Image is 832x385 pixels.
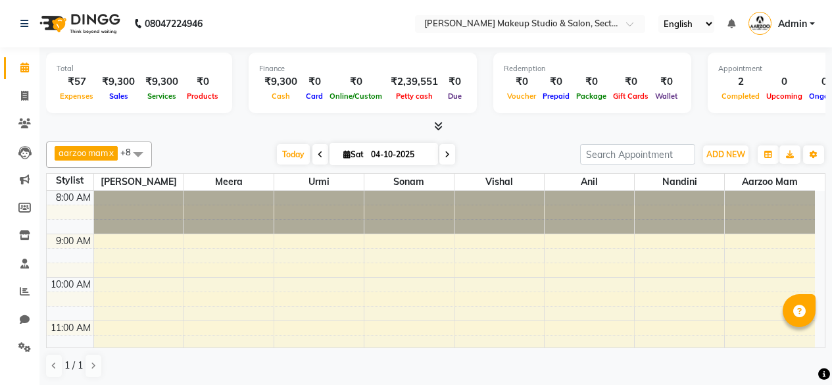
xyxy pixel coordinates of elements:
span: Vishal [454,174,544,190]
div: ₹57 [57,74,97,90]
div: 0 [763,74,806,90]
button: ADD NEW [703,145,748,164]
div: 2 [718,74,763,90]
span: Sales [106,91,132,101]
div: ₹0 [652,74,681,90]
div: ₹9,300 [97,74,140,90]
div: 8:00 AM [53,191,93,205]
div: 10:00 AM [48,278,93,292]
a: x [108,147,114,158]
img: Admin [748,12,771,35]
img: logo [34,5,124,42]
span: Completed [718,91,763,101]
span: Cash [268,91,293,101]
div: ₹0 [504,74,539,90]
div: ₹2,39,551 [385,74,443,90]
div: ₹0 [443,74,466,90]
span: Wallet [652,91,681,101]
span: Anil [545,174,634,190]
span: Petty cash [393,91,436,101]
div: ₹0 [326,74,385,90]
div: ₹0 [610,74,652,90]
span: [PERSON_NAME] [94,174,184,190]
span: Gift Cards [610,91,652,101]
span: ADD NEW [706,149,745,159]
span: Expenses [57,91,97,101]
span: 1 / 1 [64,359,83,372]
span: Meera [184,174,274,190]
span: Prepaid [539,91,573,101]
span: Products [184,91,222,101]
span: Sat [340,149,367,159]
div: ₹0 [573,74,610,90]
div: Total [57,63,222,74]
input: Search Appointment [580,144,695,165]
div: 11:00 AM [48,321,93,335]
span: Card [303,91,326,101]
span: aarzoo mam [59,147,108,158]
div: Redemption [504,63,681,74]
div: 9:00 AM [53,234,93,248]
b: 08047224946 [145,5,203,42]
div: ₹0 [303,74,326,90]
span: Nandini [635,174,724,190]
span: Admin [778,17,807,31]
span: Sonam [364,174,454,190]
div: Stylist [47,174,93,188]
div: ₹0 [184,74,222,90]
span: Urmi [274,174,364,190]
div: Finance [259,63,466,74]
span: Voucher [504,91,539,101]
div: ₹0 [539,74,573,90]
div: ₹9,300 [259,74,303,90]
input: 2025-10-04 [367,145,433,165]
span: Due [445,91,465,101]
div: ₹9,300 [140,74,184,90]
span: Services [144,91,180,101]
span: Package [573,91,610,101]
span: aarzoo mam [725,174,815,190]
span: Today [277,144,310,165]
span: +8 [120,147,141,157]
span: Online/Custom [326,91,385,101]
span: Upcoming [763,91,806,101]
